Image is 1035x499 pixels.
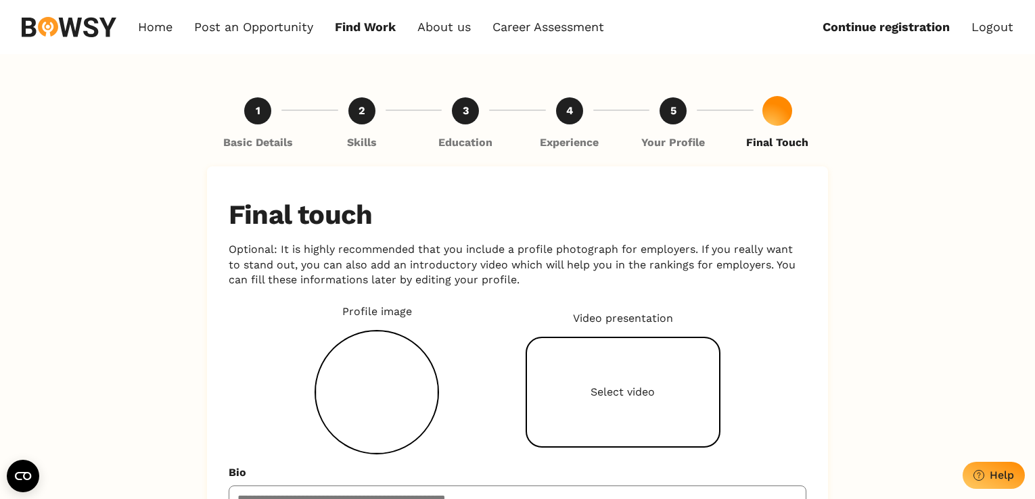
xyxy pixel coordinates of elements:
[342,304,412,319] p: Profile image
[971,20,1013,34] a: Logout
[22,17,116,37] img: svg%3e
[316,331,438,453] img: f4d0aea9-cf99-4368-a9c8-6fc36d3243ed
[764,97,791,124] div: 6
[229,465,796,480] label: Bio
[823,20,950,34] a: Continue registration
[492,20,604,34] a: Career Assessment
[244,97,271,124] div: 1
[452,97,479,124] div: 3
[660,97,687,124] div: 5
[438,135,492,150] p: Education
[540,135,599,150] p: Experience
[573,311,673,326] p: Video presentation
[746,135,808,150] p: Final Touch
[556,97,583,124] div: 4
[641,135,705,150] p: Your Profile
[229,242,806,287] p: Optional: It is highly recommended that you include a profile photograph for employers. If you re...
[963,462,1025,489] button: Help
[138,20,172,34] a: Home
[223,135,293,150] p: Basic Details
[591,385,655,400] p: Select video
[7,460,39,492] button: Open CMP widget
[229,199,806,231] h2: Final touch
[348,97,375,124] div: 2
[990,469,1014,481] div: Help
[347,135,377,150] p: Skills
